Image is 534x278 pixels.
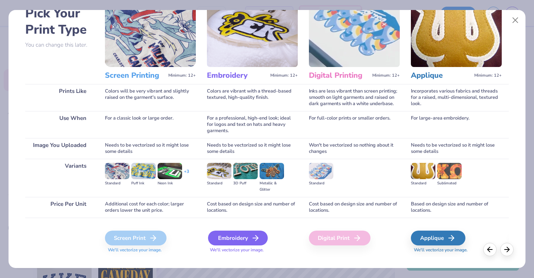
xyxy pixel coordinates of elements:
[207,84,298,111] div: Colors are vibrant with a thread-based textured, high-quality finish.
[25,197,94,218] div: Price Per Unit
[207,247,298,253] span: We'll vectorize your image.
[411,231,465,245] div: Applique
[105,111,196,138] div: For a classic look or large order.
[309,71,369,80] h3: Digital Printing
[260,163,284,179] img: Metallic & Glitter
[309,197,400,218] div: Cost based on design size and number of locations.
[437,180,462,187] div: Sublimated
[105,84,196,111] div: Colors will be very vibrant and slightly raised on the garment's surface.
[105,197,196,218] div: Additional cost for each color; larger orders lower the unit price.
[309,84,400,111] div: Inks are less vibrant than screen printing; smooth on light garments and raised on dark garments ...
[437,163,462,179] img: Sublimated
[105,231,167,245] div: Screen Print
[309,111,400,138] div: For full-color prints or smaller orders.
[411,163,435,179] img: Standard
[105,138,196,159] div: Needs to be vectorized so it might lose some details
[411,111,502,138] div: For large-area embroidery.
[207,180,231,187] div: Standard
[207,111,298,138] div: For a professional, high-end look; ideal for logos and text on hats and heavy garments.
[411,84,502,111] div: Incorporates various fabrics and threads for a raised, multi-dimensional, textured look.
[208,231,268,245] div: Embroidery
[233,180,258,187] div: 3D Puff
[105,247,196,253] span: We'll vectorize your image.
[105,163,129,179] img: Standard
[508,13,523,27] button: Close
[309,138,400,159] div: Won't be vectorized so nothing about it changes
[25,159,94,197] div: Variants
[233,163,258,179] img: 3D Puff
[270,73,298,78] span: Minimum: 12+
[25,84,94,111] div: Prints Like
[168,73,196,78] span: Minimum: 12+
[105,180,129,187] div: Standard
[411,138,502,159] div: Needs to be vectorized so it might lose some details
[158,180,182,187] div: Neon Ink
[25,42,94,48] p: You can change this later.
[411,71,471,80] h3: Applique
[25,5,94,38] h2: Pick Your Print Type
[309,231,370,245] div: Digital Print
[25,111,94,138] div: Use When
[411,197,502,218] div: Based on design size and number of locations.
[184,168,189,181] div: + 3
[131,180,156,187] div: Puff Ink
[411,247,502,253] span: We'll vectorize your image.
[372,73,400,78] span: Minimum: 12+
[260,180,284,193] div: Metallic & Glitter
[411,180,435,187] div: Standard
[474,73,502,78] span: Minimum: 12+
[207,163,231,179] img: Standard
[207,71,267,80] h3: Embroidery
[105,71,165,80] h3: Screen Printing
[309,163,333,179] img: Standard
[207,197,298,218] div: Cost based on design size and number of locations.
[158,163,182,179] img: Neon Ink
[207,138,298,159] div: Needs to be vectorized so it might lose some details
[25,138,94,159] div: Image You Uploaded
[131,163,156,179] img: Puff Ink
[309,180,333,187] div: Standard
